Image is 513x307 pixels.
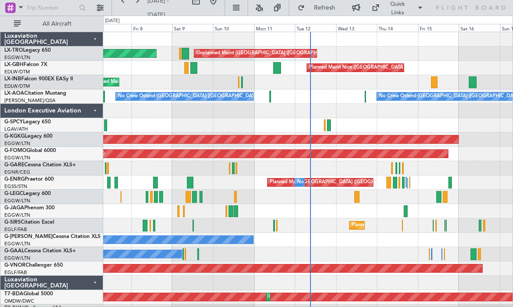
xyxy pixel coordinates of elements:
a: EGNR/CEG [4,169,30,175]
a: G-JAGAPhenom 300 [4,205,55,211]
div: Sat 9 [172,24,213,32]
button: Refresh [294,1,346,15]
div: No Crew Ostend-[GEOGRAPHIC_DATA] ([GEOGRAPHIC_DATA]) [118,90,260,103]
div: Thu 7 [90,24,131,32]
span: LX-GBH [4,62,23,67]
span: All Aircraft [23,21,91,27]
a: EGGW/LTN [4,140,30,147]
div: Mon 11 [254,24,295,32]
button: Quick Links [367,1,428,15]
span: G-GAAL [4,248,24,254]
a: G-LEGCLegacy 600 [4,191,51,196]
span: G-LEGC [4,191,23,196]
span: G-ENRG [4,177,25,182]
a: EGGW/LTN [4,241,30,247]
a: G-VNORChallenger 650 [4,263,63,268]
a: EGSS/STN [4,183,27,190]
div: Planned Maint Dubai (Al Maktoum Intl) [269,290,354,304]
div: Sat 16 [459,24,500,32]
a: EGGW/LTN [4,54,30,61]
div: Planned Maint [GEOGRAPHIC_DATA] ([GEOGRAPHIC_DATA]) [270,176,406,189]
input: Trip Number [26,1,76,14]
div: Wed 13 [336,24,377,32]
div: Fri 15 [418,24,459,32]
a: LX-AOACitation Mustang [4,91,66,96]
a: LX-GBHFalcon 7X [4,62,47,67]
div: Planned Maint Nice ([GEOGRAPHIC_DATA]) [309,61,406,74]
span: G-GARE [4,162,24,168]
span: G-[PERSON_NAME] [4,234,52,239]
span: LX-AOA [4,91,24,96]
span: G-JAGA [4,205,24,211]
div: Planned Maint [GEOGRAPHIC_DATA] ([GEOGRAPHIC_DATA]) [352,219,488,232]
a: G-SPCYLegacy 650 [4,119,51,125]
span: G-SPCY [4,119,23,125]
button: All Aircraft [10,17,94,31]
span: T7-BDA [4,291,23,297]
span: G-FOMO [4,148,26,153]
div: Tue 12 [295,24,336,32]
span: G-VNOR [4,263,26,268]
a: G-GARECessna Citation XLS+ [4,162,76,168]
a: T7-BDAGlobal 5000 [4,291,53,297]
div: No Crew [297,176,317,189]
div: Unplanned Maint [GEOGRAPHIC_DATA] ([GEOGRAPHIC_DATA]) [196,47,339,60]
div: Fri 8 [131,24,172,32]
a: G-[PERSON_NAME]Cessna Citation XLS [4,234,101,239]
a: G-ENRGPraetor 600 [4,177,54,182]
span: Refresh [307,5,343,11]
a: G-SIRSCitation Excel [4,220,54,225]
a: EGGW/LTN [4,198,30,204]
div: [DATE] [105,17,120,25]
span: LX-TRO [4,48,23,53]
div: Thu 14 [377,24,418,32]
a: EGLF/FAB [4,269,27,276]
span: LX-INB [4,76,21,82]
a: EDLW/DTM [4,83,30,89]
a: EGGW/LTN [4,255,30,261]
a: LGAV/ATH [4,126,28,132]
div: Sun 10 [213,24,254,32]
a: G-GAALCessna Citation XLS+ [4,248,76,254]
a: EDLW/DTM [4,69,30,75]
a: EGLF/FAB [4,226,27,233]
a: LX-TROLegacy 650 [4,48,51,53]
a: EGGW/LTN [4,212,30,218]
a: G-FOMOGlobal 6000 [4,148,56,153]
a: EGGW/LTN [4,155,30,161]
a: OMDW/DWC [4,298,34,304]
span: G-KGKG [4,134,25,139]
a: G-KGKGLegacy 600 [4,134,52,139]
a: LX-INBFalcon 900EX EASy II [4,76,73,82]
a: [PERSON_NAME]/QSA [4,97,56,104]
span: G-SIRS [4,220,21,225]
